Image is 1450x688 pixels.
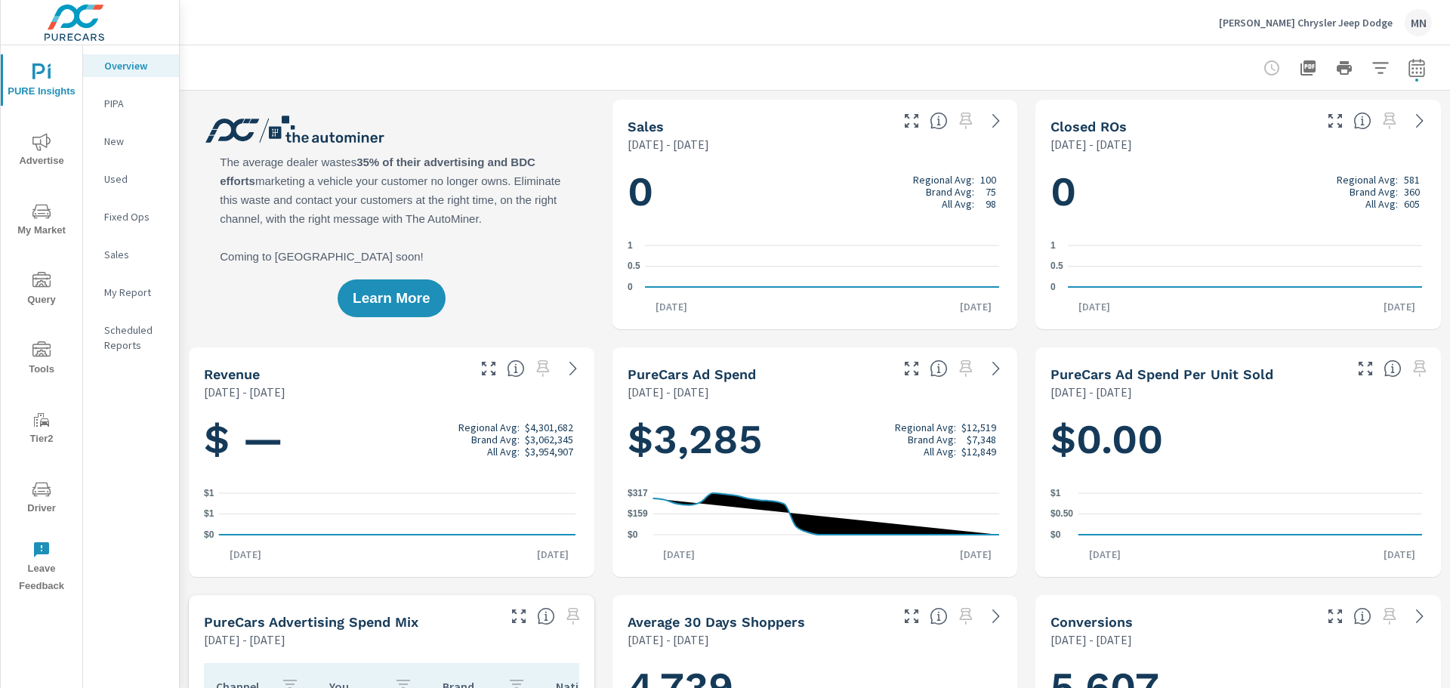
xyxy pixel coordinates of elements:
div: MN [1405,9,1432,36]
p: Overview [104,58,167,73]
p: Regional Avg: [913,174,974,186]
p: All Avg: [942,198,974,210]
div: My Report [83,281,179,304]
span: Learn More [353,292,430,305]
span: Tier2 [5,411,78,448]
p: $12,519 [961,421,996,433]
p: Brand Avg: [908,433,956,446]
span: The number of dealer-specified goals completed by a visitor. [Source: This data is provided by th... [1353,607,1371,625]
div: Fixed Ops [83,205,179,228]
text: $0 [1050,529,1061,540]
h5: PureCars Advertising Spend Mix [204,614,418,630]
p: New [104,134,167,149]
span: Select a preset date range to save this widget [1377,109,1402,133]
a: See more details in report [1408,604,1432,628]
p: [DATE] - [DATE] [1050,631,1132,649]
button: Make Fullscreen [477,356,501,381]
text: $1 [204,509,214,520]
button: Make Fullscreen [899,109,924,133]
h5: Revenue [204,366,260,382]
text: 0.5 [628,261,640,272]
div: PIPA [83,92,179,115]
button: Print Report [1329,53,1359,83]
text: $0.50 [1050,509,1073,520]
span: This table looks at how you compare to the amount of budget you spend per channel as opposed to y... [537,607,555,625]
span: Average cost of advertising per each vehicle sold at the dealer over the selected date range. The... [1384,359,1402,378]
h5: Closed ROs [1050,119,1127,134]
span: Tools [5,341,78,378]
p: [DATE] - [DATE] [1050,383,1132,401]
a: See more details in report [984,356,1008,381]
h5: Average 30 Days Shoppers [628,614,805,630]
p: Brand Avg: [1350,186,1398,198]
button: Make Fullscreen [1353,356,1377,381]
p: [DATE] [949,299,1002,314]
button: Learn More [338,279,445,317]
span: Driver [5,480,78,517]
div: Used [83,168,179,190]
a: See more details in report [1408,109,1432,133]
div: Overview [83,54,179,77]
h1: 0 [1050,166,1426,218]
p: [DATE] [652,547,705,562]
p: $3,954,907 [525,446,573,458]
p: 605 [1404,198,1420,210]
div: Sales [83,243,179,266]
h5: Sales [628,119,664,134]
div: Scheduled Reports [83,319,179,356]
span: Select a preset date range to save this widget [954,356,978,381]
text: $317 [628,488,648,498]
p: Scheduled Reports [104,322,167,353]
text: 0 [1050,282,1056,292]
button: Make Fullscreen [899,604,924,628]
span: Number of Repair Orders Closed by the selected dealership group over the selected time range. [So... [1353,112,1371,130]
button: Apply Filters [1365,53,1396,83]
span: Select a preset date range to save this widget [954,109,978,133]
span: Select a preset date range to save this widget [1377,604,1402,628]
button: "Export Report to PDF" [1293,53,1323,83]
h5: PureCars Ad Spend Per Unit Sold [1050,366,1273,382]
span: Select a preset date range to save this widget [561,604,585,628]
a: See more details in report [561,356,585,381]
div: nav menu [1,45,82,601]
p: [DATE] - [DATE] [628,135,709,153]
span: My Market [5,202,78,239]
p: [DATE] [219,547,272,562]
p: $12,849 [961,446,996,458]
h1: $0.00 [1050,414,1426,465]
p: [DATE] [1373,547,1426,562]
h1: $3,285 [628,414,1003,465]
text: $0 [628,529,638,540]
p: [DATE] [1078,547,1131,562]
button: Make Fullscreen [899,356,924,381]
h5: PureCars Ad Spend [628,366,756,382]
p: 75 [986,186,996,198]
text: $0 [204,529,214,540]
div: New [83,130,179,153]
p: 360 [1404,186,1420,198]
p: Fixed Ops [104,209,167,224]
span: A rolling 30 day total of daily Shoppers on the dealership website, averaged over the selected da... [930,607,948,625]
p: 98 [986,198,996,210]
a: See more details in report [984,604,1008,628]
span: Select a preset date range to save this widget [954,604,978,628]
span: Total sales revenue over the selected date range. [Source: This data is sourced from the dealer’s... [507,359,525,378]
p: [DATE] [526,547,579,562]
p: 100 [980,174,996,186]
p: [DATE] - [DATE] [628,631,709,649]
p: All Avg: [1365,198,1398,210]
p: $7,348 [967,433,996,446]
h1: 0 [628,166,1003,218]
p: [DATE] [1068,299,1121,314]
p: [DATE] [949,547,1002,562]
p: Sales [104,247,167,262]
span: Select a preset date range to save this widget [1408,356,1432,381]
p: [DATE] [1373,299,1426,314]
span: PURE Insights [5,63,78,100]
p: [DATE] - [DATE] [204,631,285,649]
p: [PERSON_NAME] Chrysler Jeep Dodge [1219,16,1393,29]
p: $3,062,345 [525,433,573,446]
p: $4,301,682 [525,421,573,433]
p: Regional Avg: [1337,174,1398,186]
p: My Report [104,285,167,300]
